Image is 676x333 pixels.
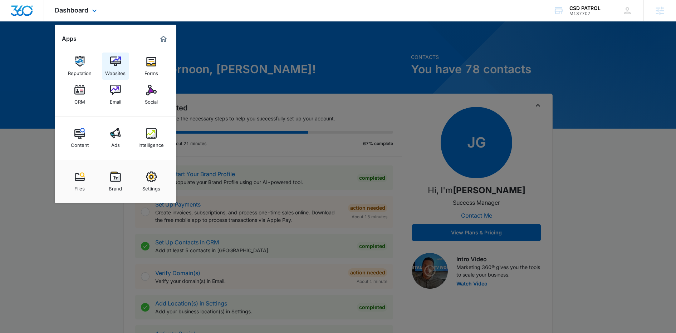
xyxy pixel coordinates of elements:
div: Reputation [68,67,92,76]
a: Email [102,81,129,108]
h2: Apps [62,35,77,42]
div: Brand [109,182,122,192]
div: Ads [111,139,120,148]
a: Ads [102,124,129,151]
a: Intelligence [138,124,165,151]
a: Settings [138,168,165,195]
div: account name [569,5,601,11]
a: Content [66,124,93,151]
div: Forms [144,67,158,76]
div: Websites [105,67,126,76]
a: Brand [102,168,129,195]
div: Social [145,95,158,105]
a: CRM [66,81,93,108]
a: Forms [138,53,165,80]
div: Files [74,182,85,192]
div: Intelligence [138,139,164,148]
div: Email [110,95,121,105]
a: Websites [102,53,129,80]
div: Settings [142,182,160,192]
a: Reputation [66,53,93,80]
div: CRM [74,95,85,105]
a: Social [138,81,165,108]
a: Files [66,168,93,195]
a: Marketing 360® Dashboard [158,33,169,45]
div: account id [569,11,601,16]
span: Dashboard [55,6,88,14]
div: Content [71,139,89,148]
